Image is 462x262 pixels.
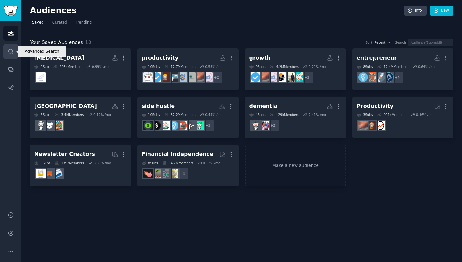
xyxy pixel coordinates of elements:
[160,72,170,82] img: Productivitycafe
[268,72,277,82] img: DecidingToBeBetter
[251,72,260,82] img: getdisciplined
[137,145,239,186] a: Financial Independence8Subs34.7MMembers0.13% /mo+4UKPersonalFinanceFinancialPlanningFirefatFIRE
[259,121,269,130] img: AgingParents
[34,161,50,165] div: 3 Sub s
[186,121,196,130] img: freelance_forhire
[137,97,239,138] a: side hustle10Subs32.2MMembers0.45% /mo+3MakeMoneyfreelance_forhirepassive_incomeEntrepreneurthesi...
[357,102,393,110] div: Productivity
[4,6,18,16] img: GummySearch logo
[76,20,92,25] span: Trending
[143,72,153,82] img: productivity
[377,113,406,117] div: 911k Members
[152,72,161,82] img: getdisciplined
[357,65,373,69] div: 8 Sub s
[384,72,394,82] img: Entrepreneurship
[137,48,239,90] a: productivity10Subs12.7MMembers0.58% /mo+2DecidingToBeBetterselfimprovementdayProductivityAIProduc...
[249,102,278,110] div: dementia
[34,54,84,62] div: [MEDICAL_DATA]
[142,54,178,62] div: productivity
[205,113,222,117] div: 0.45 % /mo
[367,72,376,82] img: EntrepreneurRideAlong
[416,113,434,117] div: 0.46 % /mo
[55,113,84,117] div: 3.4M Members
[178,121,187,130] img: passive_income
[152,169,161,178] img: Fire
[249,65,266,69] div: 9 Sub s
[142,65,160,69] div: 10 Sub s
[245,97,346,138] a: dementia4Subs129kMembers2.41% /mo+2AgingParentsAlzheimers
[50,18,69,30] a: Curated
[36,121,46,130] img: australia
[357,54,397,62] div: entrepreneur
[430,6,453,16] a: New
[210,71,223,84] div: + 2
[169,121,178,130] img: Entrepreneur
[30,18,46,30] a: Saved
[352,48,453,90] a: entrepreneur8Subs12.4MMembers0.64% /mo+4EntrepreneurshipstartupsEntrepreneurRideAlongEntrepreneur
[270,113,299,117] div: 129k Members
[294,72,303,82] img: SelfImprovementTalk
[85,39,91,45] span: 10
[30,97,131,138] a: [GEOGRAPHIC_DATA]3Subs3.4MMembers0.12% /moaussieAskAnAustralianaustralia
[45,121,54,130] img: AskAnAustralian
[53,169,63,178] img: Emailmarketing
[285,72,295,82] img: manprovement
[391,71,404,84] div: + 4
[270,65,299,69] div: 6.2M Members
[249,54,271,62] div: growth
[377,65,408,69] div: 12.4M Members
[169,169,178,178] img: UKPersonalFinance
[186,72,196,82] img: ProductivityAI
[36,72,46,82] img: Testosterone
[374,40,385,45] span: Recent
[55,161,84,165] div: 139k Members
[408,39,453,46] input: Audience/Subreddit
[162,161,193,165] div: 34.7M Members
[152,121,161,130] img: sidehustle
[160,121,170,130] img: thesidehustle
[358,72,368,82] img: Entrepreneur
[30,145,131,186] a: Newsletter Creators3Subs139kMembers3.31% /moEmailmarketingSubstackNewsletters
[357,113,373,117] div: 3 Sub s
[34,102,97,110] div: [GEOGRAPHIC_DATA]
[176,167,189,180] div: + 4
[164,113,196,117] div: 32.2M Members
[376,121,385,130] img: Procrastinationism
[376,72,385,82] img: startups
[374,40,391,45] button: Recent
[34,150,95,158] div: Newsletter Creators
[142,102,175,110] div: side hustle
[30,39,83,46] span: Your Saved Audiences
[309,113,326,117] div: 2.41 % /mo
[34,113,50,117] div: 3 Sub s
[358,121,368,130] img: selfimprovementday
[259,72,269,82] img: selfimprovementday
[53,65,82,69] div: 203k Members
[309,65,326,69] div: 0.72 % /mo
[245,145,346,186] a: Make a new audience
[142,113,160,117] div: 10 Sub s
[45,169,54,178] img: Substack
[32,20,44,25] span: Saved
[30,48,131,90] a: [MEDICAL_DATA]1Sub203kMembers0.99% /moTestosterone
[203,72,213,82] img: DecidingToBeBetter
[143,121,153,130] img: SweepstakesSideHustle
[352,97,453,138] a: Productivity3Subs911kMembers0.46% /moProcrastinationismProductivitycafeselfimprovementday
[266,119,279,132] div: + 2
[169,72,178,82] img: ADHD
[36,169,46,178] img: Newsletters
[94,113,111,117] div: 0.12 % /mo
[277,72,286,82] img: selfhelp
[34,65,49,69] div: 1 Sub
[195,72,204,82] img: selfimprovementday
[52,20,67,25] span: Curated
[404,6,427,16] a: Info
[249,113,266,117] div: 4 Sub s
[143,169,153,178] img: fatFIRE
[53,121,63,130] img: aussie
[160,169,170,178] img: FinancialPlanning
[202,119,215,132] div: + 3
[178,72,187,82] img: ProductivityGeeks
[251,121,260,130] img: Alzheimers
[30,6,404,16] h2: Audiences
